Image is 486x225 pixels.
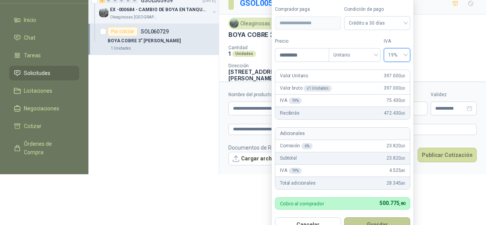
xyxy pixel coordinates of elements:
span: Licitaciones [24,87,52,95]
p: Adicionales [280,130,305,137]
p: 1 [228,50,231,57]
p: Recibirás [280,110,300,117]
p: Dirección [228,63,299,68]
label: Precio [275,38,329,45]
label: Comprador paga [275,6,341,13]
a: Negociaciones [9,101,79,116]
p: BOYA COBRE 3" [PERSON_NAME] [228,31,330,39]
p: SOL060729 [141,29,169,34]
label: Nombre del producto [228,91,320,98]
p: [STREET_ADDRESS] Cali , [PERSON_NAME][GEOGRAPHIC_DATA] [228,68,299,88]
span: Crédito a 30 días [349,17,406,29]
span: Chat [24,33,35,42]
span: ,80 [399,201,405,206]
div: 19 % [289,168,302,174]
span: ,80 [401,181,405,185]
span: 28.345 [386,180,405,187]
p: Total adicionales [280,180,316,187]
div: 19 % [289,98,302,104]
a: Órdenes de Compra [9,137,79,160]
span: Órdenes de Compra [24,140,72,157]
label: Condición de pago [344,6,410,13]
span: 472.430 [384,110,405,117]
label: Validez [431,91,477,98]
span: Inicio [24,16,36,24]
img: Company Logo [99,8,108,17]
span: Negociaciones [24,104,59,113]
span: ,00 [401,98,405,103]
a: Por cotizarSOL060729BOYA COBRE 3" [PERSON_NAME]1 Unidades [88,24,219,55]
p: IVA [280,167,302,174]
div: Por cotizar [108,27,138,36]
div: 6 % [301,143,313,149]
button: Publicar Cotización [418,148,477,162]
div: Unidades [232,51,256,57]
button: Cargar archivo [228,152,284,166]
span: 75.430 [386,97,405,104]
p: IVA [280,97,302,104]
a: Solicitudes [9,66,79,80]
span: ,80 [401,168,405,173]
span: ,00 [401,111,405,115]
span: 500.775 [379,200,405,206]
img: Company Logo [230,19,238,28]
span: ,00 [401,74,405,78]
span: ,00 [401,144,405,148]
span: 4.525 [389,167,405,174]
span: 23.820 [386,155,405,162]
p: Valor Unitario [280,72,308,80]
div: 1 Unidades [108,45,134,52]
span: 23.820 [386,142,405,150]
a: Inicio [9,13,79,27]
div: x 1 Unidades [304,85,332,92]
a: Cotizar [9,119,79,133]
span: 19% [388,49,406,61]
p: Cantidad [228,45,315,50]
p: Valor bruto [280,85,332,92]
span: Cotizar [24,122,42,130]
span: Unitario [333,49,376,61]
span: 397.000 [384,72,405,80]
span: Solicitudes [24,69,50,77]
div: Oleaginosas [GEOGRAPHIC_DATA][PERSON_NAME] [228,18,369,29]
a: Licitaciones [9,83,79,98]
a: Tareas [9,48,79,63]
span: ,00 [401,156,405,160]
span: ,00 [401,86,405,90]
label: IVA [384,38,410,45]
span: Tareas [24,51,41,60]
p: Subtotal [280,155,297,162]
p: Documentos de Referencia [228,143,295,152]
a: Chat [9,30,79,45]
span: 397.000 [384,85,405,92]
p: BOYA COBRE 3" [PERSON_NAME] [108,37,181,45]
p: Oleaginosas [GEOGRAPHIC_DATA][PERSON_NAME] [110,14,158,20]
p: EX -000684 - CAMBIO DE BOYA EN TANQUE ALIMENTADOR [110,6,206,13]
p: Comisión [280,142,313,150]
p: Cobro al comprador [280,201,324,206]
